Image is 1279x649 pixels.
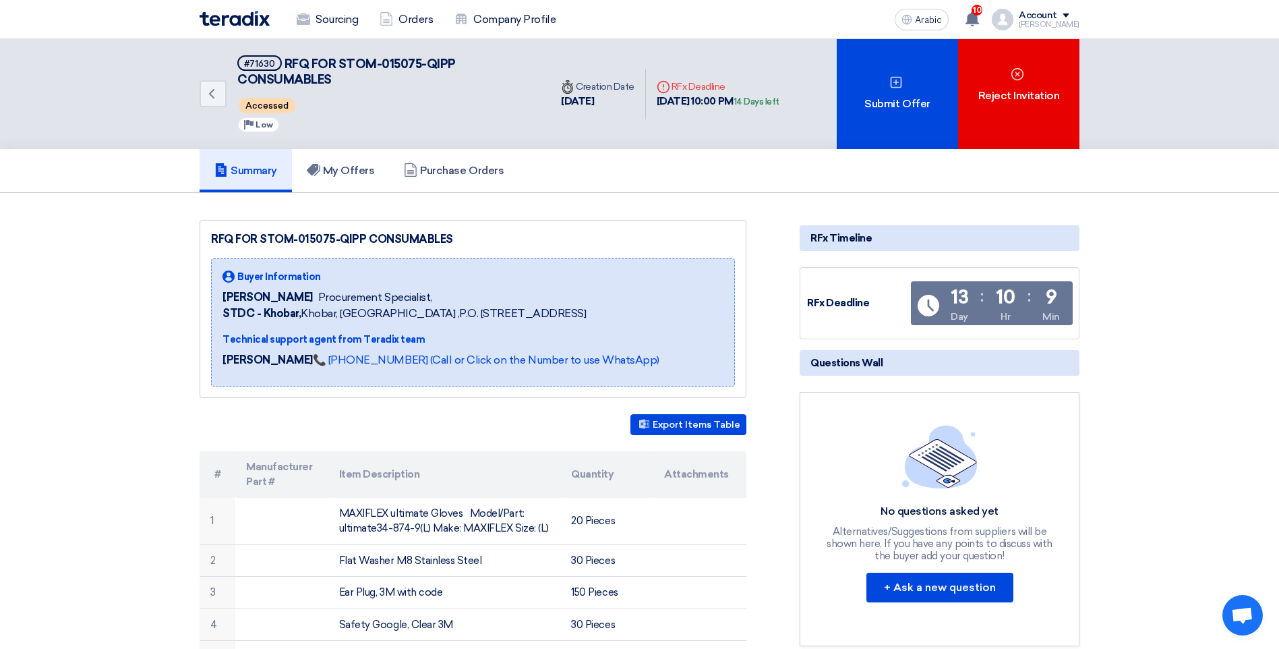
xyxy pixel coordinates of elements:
img: profile_test.png [992,9,1013,30]
a: Orders [369,5,444,34]
a: Sourcing [286,5,369,34]
td: 30 Pieces [560,609,653,641]
font: My Offers [323,164,375,177]
strong: [PERSON_NAME] [222,354,313,366]
div: RFQ FOR STOM-015075-QIPP CONSUMABLES [211,231,735,248]
td: 4 [200,609,235,641]
font: Flat Washer M8 Stainless Steel [339,555,482,567]
a: My Offers [292,149,390,192]
div: 9 [1046,288,1057,307]
th: Manufacturer Part # [235,451,328,498]
div: #71630 [244,59,275,68]
font: Orders [398,11,433,28]
td: 2 [200,544,235,577]
button: + Ask a new question [866,573,1013,602]
div: [PERSON_NAME] [1019,21,1079,28]
td: 1 [200,498,235,545]
span: Accessed [239,98,295,113]
div: Hr [1001,310,1010,324]
font: Creation Date [561,81,634,92]
span: Procurement Specialist, [318,289,432,306]
th: Item Description [328,451,561,498]
a: Summary [200,149,292,192]
div: Open chat [1222,595,1263,636]
font: Sourcing [316,11,358,28]
td: 20 Pieces [560,498,653,545]
font: [DATE] 10:00 PM [657,95,734,107]
font: Purchase Orders [420,164,504,177]
img: Teradix logo [200,11,270,26]
a: 📞 [PHONE_NUMBER] (Call or Click on the Number to use WhatsApp) [313,354,659,366]
button: Arabic [895,9,949,30]
span: RFQ FOR STOM-015075-QIPP CONSUMABLES [237,57,456,87]
font: Khobar, [GEOGRAPHIC_DATA] ,P.O. [STREET_ADDRESS] [222,307,586,320]
font: Reject Invitation [978,88,1060,104]
font: MAXIFLEX ultimate Gloves Model/Part: ultimate34-874-9(L) Make: MAXIFLEX Size: (L) [339,507,549,535]
h5: RFQ FOR STOM-015075-QIPP CONSUMABLES [237,55,534,88]
td: 3 [200,577,235,609]
font: RFx Deadline [657,81,725,92]
span: Arabic [915,16,942,25]
div: RFx Timeline [800,225,1079,251]
span: [PERSON_NAME] [222,289,313,306]
font: Company Profile [473,11,556,28]
span: Low [256,120,273,130]
a: Purchase Orders [389,149,518,192]
div: Alternatives/Suggestions from suppliers will be shown here, If you have any points to discuss wit... [825,526,1054,562]
font: Submit Offer [864,96,930,112]
b: STDC - Khobar, [222,307,301,320]
div: No questions asked yet [825,505,1054,519]
td: 30 Pieces [560,544,653,577]
font: Questions Wall [810,357,883,369]
th: Attachments [653,451,746,498]
div: Account [1019,10,1057,22]
div: 14 Days left [734,95,779,109]
div: 10 [996,288,1015,307]
font: Ear Plug, 3M with code [339,586,442,598]
span: Buyer Information [237,270,321,284]
div: Min [1042,310,1060,324]
div: Day [951,310,968,324]
div: RFx Deadline [807,295,908,311]
span: 10 [972,5,982,16]
th: Quantity [560,451,653,498]
font: Summary [231,164,277,177]
img: empty_state_list.svg [902,425,978,488]
div: [DATE] [561,94,634,109]
div: : [1028,284,1031,308]
button: Export Items Table [630,414,746,435]
font: Safety Google, Clear 3M [339,619,453,631]
th: # [200,451,235,498]
font: Export Items Table [653,419,740,430]
td: 150 Pieces [560,577,653,609]
div: : [980,284,984,308]
div: Technical support agent from Teradix team [222,333,659,347]
div: 13 [951,288,968,307]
